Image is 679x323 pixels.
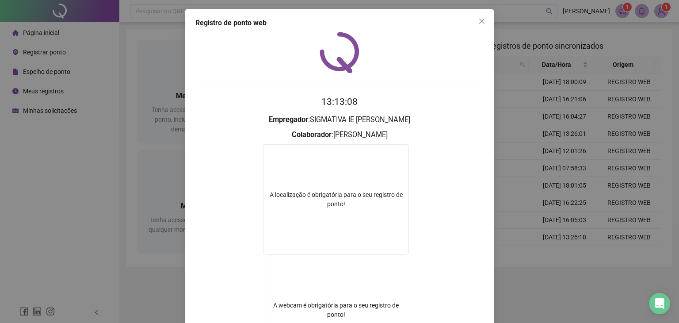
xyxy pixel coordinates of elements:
[195,129,484,141] h3: : [PERSON_NAME]
[195,114,484,126] h3: : SIGMATIVA IE [PERSON_NAME]
[269,115,308,124] strong: Empregador
[475,14,489,28] button: Close
[321,96,358,107] time: 13:13:08
[649,293,670,314] div: Open Intercom Messenger
[478,18,485,25] span: close
[292,131,332,139] strong: Colaborador
[195,18,484,28] div: Registro de ponto web
[320,32,359,73] img: QRPoint
[263,190,408,209] div: A localização é obrigatória para o seu registro de ponto!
